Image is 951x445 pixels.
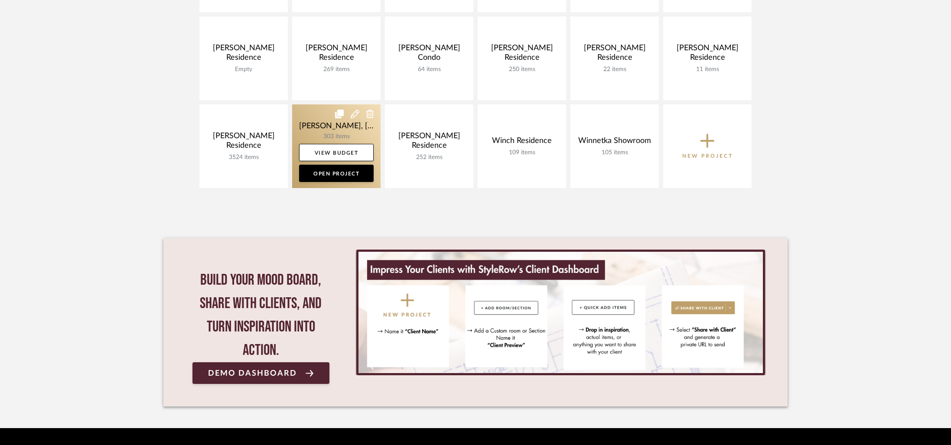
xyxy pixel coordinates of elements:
div: [PERSON_NAME] Residence [577,43,652,66]
div: 269 items [299,66,374,73]
img: StyleRow_Client_Dashboard_Banner__1_.png [358,252,763,373]
a: View Budget [299,144,374,161]
div: 22 items [577,66,652,73]
div: [PERSON_NAME] Residence [485,43,559,66]
span: Demo Dashboard [208,369,297,377]
div: [PERSON_NAME] Residence [299,43,374,66]
div: [PERSON_NAME] Residence [670,43,745,66]
div: [PERSON_NAME] Residence [206,131,281,154]
div: 11 items [670,66,745,73]
div: Winnetka Showroom [577,136,652,149]
a: Open Project [299,165,374,182]
div: [PERSON_NAME] Condo [392,43,466,66]
div: Empty [206,66,281,73]
div: 0 [355,250,766,375]
div: Build your mood board, share with clients, and turn inspiration into action. [192,269,329,362]
div: 3524 items [206,154,281,161]
div: 250 items [485,66,559,73]
div: 252 items [392,154,466,161]
div: [PERSON_NAME] Residence [392,131,466,154]
div: 64 items [392,66,466,73]
div: 105 items [577,149,652,156]
div: 109 items [485,149,559,156]
button: New Project [663,104,752,188]
div: [PERSON_NAME] Residence [206,43,281,66]
a: Demo Dashboard [192,362,329,384]
p: New Project [682,152,733,160]
div: Winch Residence [485,136,559,149]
